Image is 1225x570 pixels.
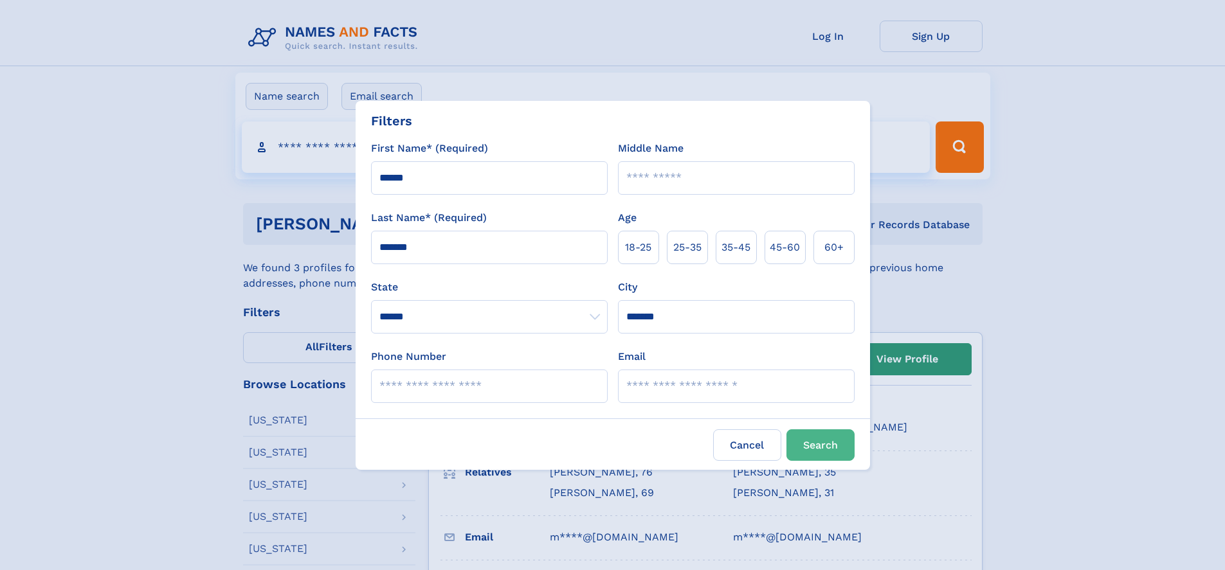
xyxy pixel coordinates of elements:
[824,240,844,255] span: 60+
[618,210,637,226] label: Age
[618,349,646,364] label: Email
[618,280,637,295] label: City
[371,141,488,156] label: First Name* (Required)
[713,429,781,461] label: Cancel
[618,141,684,156] label: Middle Name
[371,210,487,226] label: Last Name* (Required)
[721,240,750,255] span: 35‑45
[371,349,446,364] label: Phone Number
[371,280,608,295] label: State
[673,240,702,255] span: 25‑35
[625,240,651,255] span: 18‑25
[770,240,800,255] span: 45‑60
[371,111,412,130] div: Filters
[786,429,855,461] button: Search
